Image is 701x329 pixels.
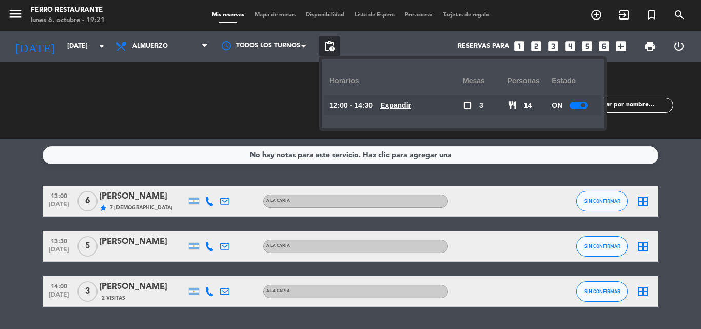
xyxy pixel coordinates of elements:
span: A LA CARTA [266,289,290,293]
span: Reservas para [458,43,509,50]
i: exit_to_app [618,9,630,21]
span: 6 [77,191,98,211]
button: SIN CONFIRMAR [576,236,628,257]
span: Mapa de mesas [249,12,301,18]
i: search [673,9,686,21]
div: personas [508,67,552,95]
span: ON [552,100,562,111]
input: Filtrar por nombre... [593,100,673,111]
div: Horarios [329,67,463,95]
span: Tarjetas de regalo [438,12,495,18]
span: Mis reservas [207,12,249,18]
div: No hay notas para este servicio. Haz clic para agregar una [250,149,452,161]
div: Ferro Restaurante [31,5,105,15]
i: star [99,204,107,212]
span: RESERVAR MESA [582,6,610,24]
i: looks_4 [563,40,577,53]
i: looks_two [530,40,543,53]
u: Expandir [380,101,411,109]
i: border_all [637,285,649,298]
i: menu [8,6,23,22]
button: SIN CONFIRMAR [576,191,628,211]
i: border_all [637,240,649,253]
span: Disponibilidad [301,12,349,18]
span: SIN CONFIRMAR [584,243,620,249]
div: [PERSON_NAME] [99,235,186,248]
span: BUSCAR [666,6,693,24]
span: 13:30 [46,235,72,246]
span: restaurant [508,101,517,110]
span: 5 [77,236,98,257]
span: A LA CARTA [266,244,290,248]
span: print [644,40,656,52]
span: [DATE] [46,246,72,258]
span: 7 [DEMOGRAPHIC_DATA] [110,204,172,212]
span: [DATE] [46,201,72,213]
span: SIN CONFIRMAR [584,198,620,204]
span: 3 [479,100,483,111]
i: add_box [614,40,628,53]
span: [DATE] [46,292,72,303]
i: add_circle_outline [590,9,602,21]
span: 13:00 [46,189,72,201]
i: turned_in_not [646,9,658,21]
div: LOG OUT [664,31,693,62]
span: SIN CONFIRMAR [584,288,620,294]
i: power_settings_new [673,40,685,52]
span: Lista de Espera [349,12,400,18]
i: border_all [637,195,649,207]
span: Pre-acceso [400,12,438,18]
span: 12:00 - 14:30 [329,100,373,111]
div: [PERSON_NAME] [99,280,186,294]
span: 3 [77,281,98,302]
div: Estado [552,67,596,95]
span: Almuerzo [132,43,168,50]
span: pending_actions [323,40,336,52]
span: check_box_outline_blank [463,101,472,110]
span: Reserva especial [638,6,666,24]
div: Mesas [463,67,508,95]
i: looks_3 [547,40,560,53]
i: [DATE] [8,35,62,57]
i: looks_5 [580,40,594,53]
button: menu [8,6,23,25]
span: WALK IN [610,6,638,24]
span: 14:00 [46,280,72,292]
button: SIN CONFIRMAR [576,281,628,302]
span: A LA CARTA [266,199,290,203]
div: [PERSON_NAME] [99,190,186,203]
span: 14 [524,100,532,111]
i: looks_one [513,40,526,53]
i: looks_6 [597,40,611,53]
div: lunes 6. octubre - 19:21 [31,15,105,26]
i: arrow_drop_down [95,40,108,52]
span: 2 Visitas [102,294,125,302]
